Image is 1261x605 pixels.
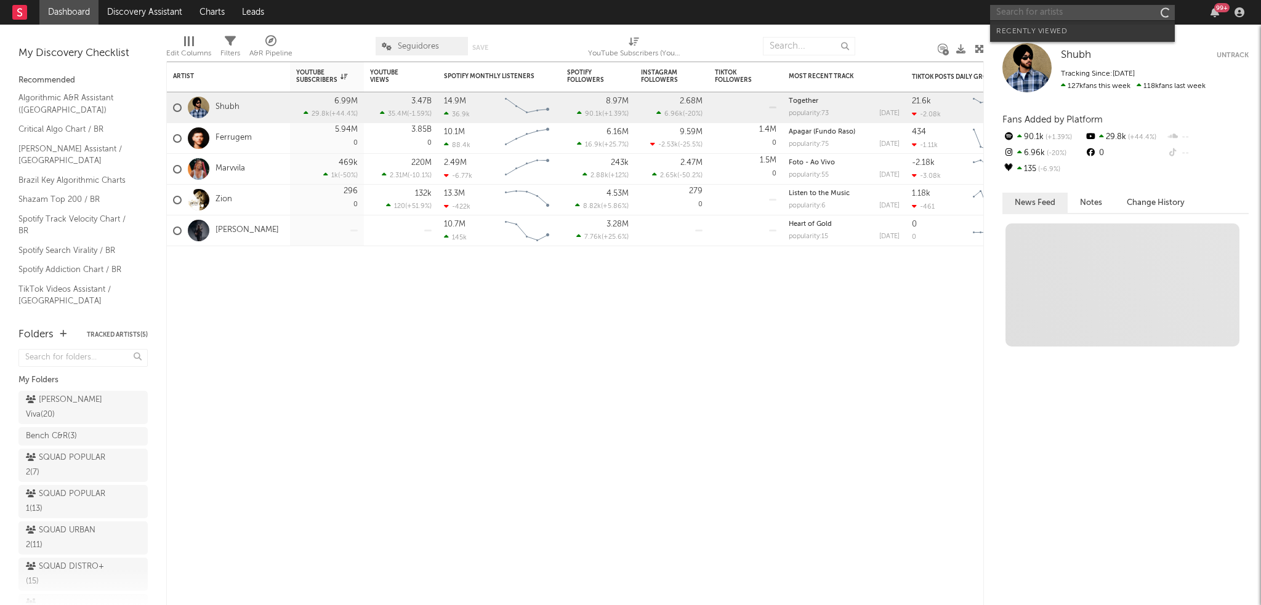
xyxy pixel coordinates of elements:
div: 0 [296,185,358,215]
div: popularity: 73 [789,110,829,117]
div: SQUAD POPULAR 1 ( 13 ) [26,487,113,516]
div: ( ) [575,202,629,210]
div: YouTube Views [370,69,413,84]
span: Fans Added by Platform [1002,115,1103,124]
div: My Folders [18,373,148,388]
div: popularity: 6 [789,202,826,209]
span: -6.9 % [1036,166,1060,173]
div: A&R Pipeline [249,31,292,66]
div: 434 [912,128,926,136]
button: Tracked Artists(5) [87,332,148,338]
a: SQUAD POPULAR 1(13) [18,485,148,518]
a: [PERSON_NAME] [216,225,279,236]
span: 6.96k [664,111,683,118]
span: +1.39 % [604,111,627,118]
div: A&R Pipeline [249,46,292,61]
span: -20 % [685,111,701,118]
div: ( ) [386,202,432,210]
span: +1.39 % [1044,134,1072,141]
a: Shazam Top 200 / BR [18,193,135,206]
div: 296 [344,187,358,195]
div: YouTube Subscribers (YouTube Subscribers) [588,31,680,66]
div: popularity: 15 [789,233,828,240]
div: 1.18k [912,190,930,198]
div: 0 [296,123,358,153]
div: TikTok Followers [715,69,758,84]
span: 2.65k [660,172,677,179]
a: Together [789,98,818,105]
a: Heart of Gold [789,221,832,228]
div: 0 [912,220,917,228]
span: 120 [394,203,405,210]
span: 127k fans this week [1061,82,1130,90]
div: -2.08k [912,110,941,118]
div: ( ) [382,171,432,179]
a: Bench C&R(3) [18,427,148,446]
span: 90.1k [585,111,602,118]
div: SQUAD POPULAR 2 ( 7 ) [26,451,113,480]
a: SQUAD URBAN 2(11) [18,521,148,555]
span: +51.9 % [407,203,430,210]
div: [DATE] [879,233,900,240]
span: 2.31M [390,172,408,179]
div: ( ) [304,110,358,118]
button: 99+ [1211,7,1219,17]
div: 6.16M [606,128,629,136]
div: Foto - Ao Vivo [789,159,900,166]
span: 2.88k [590,172,608,179]
a: TikTok Videos Assistant / [GEOGRAPHIC_DATA] [18,282,135,308]
input: Search for artists [990,5,1175,20]
div: 0 [641,185,703,215]
input: Search... [763,37,855,55]
a: Shubh [1061,49,1091,62]
div: Folders [18,327,54,342]
div: [DATE] [879,110,900,117]
div: Recently Viewed [996,24,1169,39]
div: Instagram Followers [641,69,684,84]
span: +25.6 % [603,234,627,241]
div: SQUAD DISTRO+ ( 15 ) [26,559,113,589]
button: Change History [1114,193,1197,213]
div: Spotify Monthly Listeners [444,73,536,80]
svg: Chart title [967,185,1023,215]
div: 4.53M [606,190,629,198]
span: -2.53k [658,142,678,148]
span: 16.9k [585,142,602,148]
div: [PERSON_NAME] Viva ( 20 ) [26,393,113,422]
div: Edit Columns [166,31,211,66]
div: ( ) [652,171,703,179]
div: -6.77k [444,172,472,180]
div: 29.8k [1084,129,1166,145]
div: 0 [912,234,916,241]
div: Edit Columns [166,46,211,61]
button: Untrack [1217,49,1249,62]
div: Bench C&R ( 3 ) [26,429,77,444]
div: 2.47M [680,159,703,167]
span: 7.76k [584,234,602,241]
div: 243k [611,159,629,167]
div: -3.08k [912,172,941,180]
div: My Discovery Checklist [18,46,148,61]
span: -50 % [340,172,356,179]
div: 1.5M [760,156,776,164]
div: ( ) [576,233,629,241]
div: ( ) [323,171,358,179]
a: Brazil Key Algorithmic Charts [18,174,135,187]
div: -- [1167,129,1249,145]
span: Tracking Since: [DATE] [1061,70,1135,78]
div: 9.59M [680,128,703,136]
div: 10.7M [444,220,465,228]
div: 469k [339,159,358,167]
button: Save [472,44,488,51]
a: SQUAD POPULAR 2(7) [18,449,148,482]
div: Artist [173,73,265,80]
div: -2.18k [912,159,935,167]
span: -50.2 % [679,172,701,179]
a: Apagar (Fundo Raso) [789,129,855,135]
svg: Chart title [967,154,1023,185]
div: -1.11k [912,141,938,149]
div: popularity: 55 [789,172,829,178]
div: popularity: 75 [789,141,829,148]
span: +44.4 % [331,111,356,118]
span: 118k fans last week [1061,82,1206,90]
